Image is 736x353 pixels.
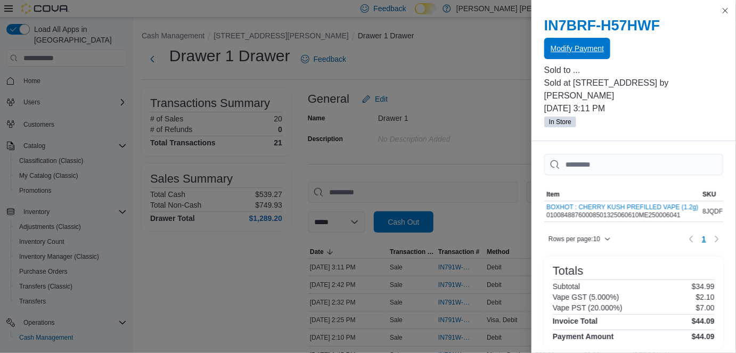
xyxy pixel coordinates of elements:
[710,233,723,245] button: Next page
[549,117,571,127] span: In Store
[553,317,598,325] h4: Invoice Total
[553,265,583,277] h3: Totals
[549,235,600,243] span: Rows per page : 10
[553,303,623,312] h6: Vape PST (20.000%)
[544,154,723,175] input: This is a search bar. As you type, the results lower in the page will automatically filter.
[553,332,614,341] h4: Payment Amount
[544,117,576,127] span: In Store
[551,43,604,54] span: Modify Payment
[698,231,710,248] ul: Pagination for table: MemoryTable from EuiInMemoryTable
[546,203,698,219] div: 01008488760008501325060610ME250006041
[685,231,723,248] nav: Pagination for table: MemoryTable from EuiInMemoryTable
[546,190,560,199] span: Item
[692,317,715,325] h4: $44.09
[702,190,716,199] span: SKU
[553,282,580,291] h6: Subtotal
[544,77,723,102] p: Sold at [STREET_ADDRESS] by [PERSON_NAME]
[553,293,619,301] h6: Vape GST (5.000%)
[698,231,710,248] button: Page 1 of 1
[702,234,706,244] span: 1
[544,233,615,245] button: Rows per page:10
[685,233,698,245] button: Previous page
[692,332,715,341] h4: $44.09
[544,17,723,34] h2: IN7BRF-H57HWF
[544,64,723,77] p: Sold to ...
[700,188,736,201] button: SKU
[702,207,734,216] span: 8JQDFLE0
[546,203,698,211] button: BOXHOT : CHERRY KUSH PREFILLED VAPE (1.2g)
[692,282,715,291] p: $34.99
[696,303,715,312] p: $7.00
[544,188,700,201] button: Item
[719,4,732,17] button: Close this dialog
[544,38,610,59] button: Modify Payment
[544,102,723,115] p: [DATE] 3:11 PM
[696,293,715,301] p: $2.10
